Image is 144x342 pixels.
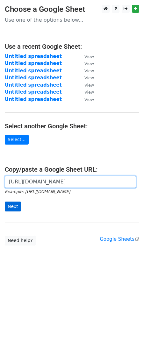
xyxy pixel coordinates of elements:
[5,122,139,130] h4: Select another Google Sheet:
[5,17,139,23] p: Use one of the options below...
[5,68,62,74] a: Untitled spreadsheet
[5,189,70,194] small: Example: [URL][DOMAIN_NAME]
[5,89,62,95] a: Untitled spreadsheet
[78,89,94,95] a: View
[5,96,62,102] a: Untitled spreadsheet
[84,68,94,73] small: View
[5,202,21,211] input: Next
[84,83,94,88] small: View
[84,97,94,102] small: View
[5,236,36,246] a: Need help?
[5,5,139,14] h3: Choose a Google Sheet
[112,311,144,342] iframe: Chat Widget
[5,166,139,173] h4: Copy/paste a Google Sheet URL:
[84,75,94,80] small: View
[84,61,94,66] small: View
[78,75,94,81] a: View
[5,53,62,59] a: Untitled spreadsheet
[78,61,94,66] a: View
[5,82,62,88] a: Untitled spreadsheet
[84,54,94,59] small: View
[78,53,94,59] a: View
[78,82,94,88] a: View
[100,236,139,242] a: Google Sheets
[112,311,144,342] div: 聊天小组件
[5,176,136,188] input: Paste your Google Sheet URL here
[5,61,62,66] a: Untitled spreadsheet
[5,135,29,145] a: Select...
[78,68,94,74] a: View
[84,90,94,95] small: View
[5,75,62,81] a: Untitled spreadsheet
[5,43,139,50] h4: Use a recent Google Sheet:
[78,96,94,102] a: View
